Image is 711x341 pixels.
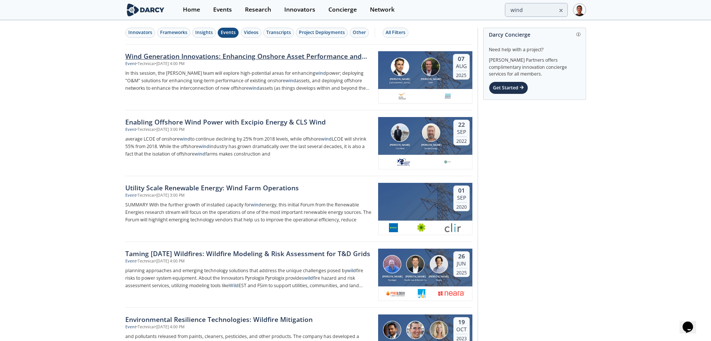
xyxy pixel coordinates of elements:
div: DNV [419,81,442,84]
img: 1616524801804-PG%26E.png [418,289,426,298]
a: Enabling Offshore Wind Power with Excipio Energy & CLS Wind Event •Technical•[DATE] 3:00 PM avera... [125,110,472,176]
button: Insights [192,28,216,38]
button: Frameworks [157,28,190,38]
img: Roy Robinson [422,123,440,142]
div: Network [370,7,395,13]
div: [GEOGRAPHIC_DATA] [388,81,411,84]
img: Michael Scott [430,255,448,273]
strong: wind [321,136,332,142]
div: Oct [456,326,467,333]
p: average LCOE of onshore to continue declining by 25% from 2018 levels, while offshore LCOE will s... [125,135,373,158]
div: 2020 [456,202,467,210]
div: 22 [456,121,467,129]
img: 1663727390919-FullColor_1280x1024_300dpi.jpg [443,157,455,166]
button: Events [218,28,239,38]
div: Events [213,7,232,13]
img: b6d2e187-f939-4faa-a3ce-cf63a7f953e6 [386,289,405,298]
strong: wind [180,136,190,142]
img: Kent Johnson [391,123,409,142]
div: Videos [244,29,258,36]
p: SUMMARY With the further growth of installed capacity for energy, this initial Forum from the Ren... [125,201,373,224]
img: information.svg [576,33,580,37]
strong: Wild [229,282,239,289]
div: Environmental Resilience Technologies: Wildfire Mitigation [125,314,373,324]
div: [PERSON_NAME] Partners offers complimentary innovation concierge services for all members. [489,53,580,78]
div: Enabling Offshore Wind Power with Excipio Energy & CLS Wind [125,117,373,127]
strong: wind [194,151,205,157]
div: • Technical • [DATE] 4:00 PM [136,61,184,67]
div: Concierge [328,7,357,13]
div: [PERSON_NAME] [427,275,450,279]
div: • Technical • [DATE] 4:00 PM [136,324,184,330]
img: logo-wide.svg [125,3,166,16]
p: In this session, the [PERSON_NAME] team will explore high-potential areas for enhancing power; de... [125,70,373,92]
div: [PERSON_NAME] [388,77,411,82]
div: Wind Generation Innovations: Enhancing Onshore Asset Performance and Enabling Offshore Networks [125,51,373,61]
img: ping.services.png [417,223,426,232]
img: Holly Woodings [430,321,448,339]
div: Aug [456,63,467,70]
strong: wind [251,202,261,208]
button: All Filters [383,28,408,38]
div: Sep [456,129,467,135]
div: Research [245,7,271,13]
div: [PERSON_NAME] [419,77,442,82]
div: Event [125,324,136,330]
div: Neara [427,279,450,282]
div: [PERSON_NAME] [419,143,442,147]
div: Event [125,258,136,264]
strong: wind [285,77,296,84]
div: • Technical • [DATE] 3:00 PM [136,193,184,199]
a: Wind Generation Innovations: Enhancing Onshore Asset Performance and Enabling Offshore Networks E... [125,44,472,110]
img: Profile [573,3,586,16]
strong: wind [199,143,209,150]
div: Innovators [284,7,315,13]
div: Frameworks [160,29,187,36]
div: Sep [456,194,467,201]
div: CLS Wind [388,147,411,150]
img: 1677164726811-Captura%20de%20pantalla%202023-02-23%20120513.png [398,92,407,101]
div: 2025 [456,71,467,78]
div: 2025 [456,268,467,276]
div: Jun [456,260,467,267]
div: Event [125,193,136,199]
strong: wind [249,85,260,91]
button: Project Deployments [296,28,348,38]
button: Videos [241,28,261,38]
img: Abhishek Motayed [383,321,401,339]
img: Morgan Putnam [422,58,440,76]
div: [PERSON_NAME] [388,143,411,147]
img: fd4d9e3c-8c73-4c0b-962d-0d5469c923e5 [443,92,453,101]
div: Excipio Energy [419,147,442,150]
img: Kevin Johnson [406,255,425,273]
iframe: chat widget [680,311,704,334]
img: 1626441565295-Expicio%20energy.JPG [396,157,411,166]
img: Matt Thompson [383,255,401,273]
div: Transcripts [266,29,291,36]
div: 01 [456,187,467,194]
p: planning approaches and emerging technology solutions that address the unique challenges posed by... [125,267,373,289]
div: Utility Scale Renewable Energy: Wind Farm Operations [125,183,373,193]
div: Pacific Gas & Electric Co. [404,279,427,282]
button: Other [350,28,369,38]
div: • Technical • [DATE] 4:00 PM [136,258,184,264]
img: 1674756284355-Neara_MLR-Red-RGB.png [438,289,465,298]
strong: wild [304,275,313,281]
div: Events [221,29,236,36]
div: Project Deployments [299,29,345,36]
div: Need help with a project? [489,41,580,53]
button: Innovators [125,28,155,38]
img: akselos.com.png [389,223,398,232]
img: 40bc6bc6-1e1a-4273-990d-c45f21b51638 [445,223,461,232]
div: Other [353,29,366,36]
button: Transcripts [263,28,294,38]
div: 19 [456,319,467,326]
img: Richard Veihl [406,321,425,339]
div: 26 [456,253,467,260]
div: Insights [195,29,213,36]
div: Taming [DATE] Wildfires: Wildfire Modeling & Risk Assessment for T&D Grids [125,249,373,258]
div: Event [125,127,136,133]
div: [PERSON_NAME] [381,275,404,279]
div: 07 [456,55,467,63]
img: Travis Douville [391,58,409,76]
